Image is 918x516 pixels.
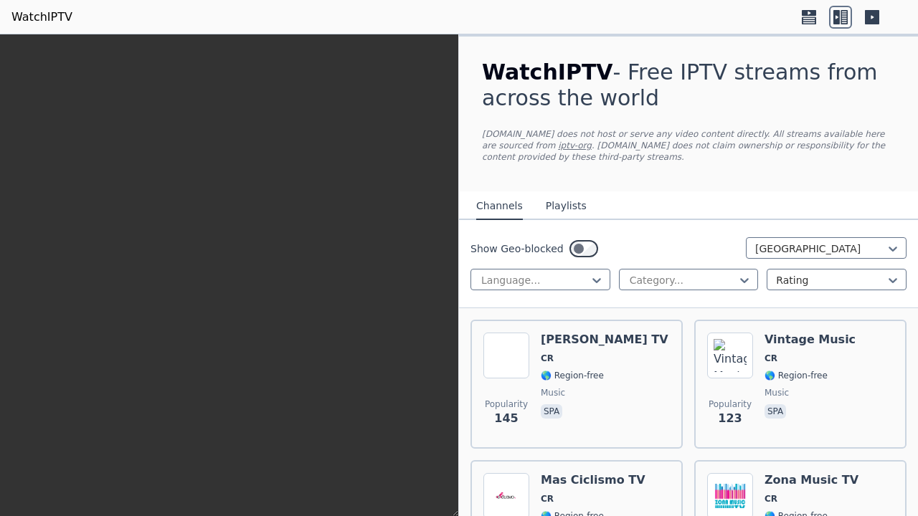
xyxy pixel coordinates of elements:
a: iptv-org [558,140,592,150]
span: CR [541,493,554,505]
span: music [541,387,565,398]
button: Channels [476,193,523,220]
span: Popularity [485,398,528,410]
h6: [PERSON_NAME] TV [541,333,668,347]
p: spa [765,404,786,419]
h1: - Free IPTV streams from across the world [482,59,895,111]
span: CR [541,353,554,364]
h6: Vintage Music [765,333,856,347]
h6: Mas Ciclismo TV [541,473,645,487]
button: Playlists [546,193,587,220]
span: Popularity [709,398,752,410]
img: Vintage Music [707,333,753,378]
span: 🌎 Region-free [765,370,828,381]
img: Urbano TV [483,333,529,378]
span: music [765,387,789,398]
a: WatchIPTV [11,9,72,26]
span: 🌎 Region-free [541,370,604,381]
span: CR [765,493,777,505]
span: CR [765,353,777,364]
p: spa [541,404,562,419]
span: 145 [494,410,518,427]
span: WatchIPTV [482,59,613,85]
h6: Zona Music TV [765,473,858,487]
p: [DOMAIN_NAME] does not host or serve any video content directly. All streams available here are s... [482,128,895,163]
label: Show Geo-blocked [470,242,564,256]
span: 123 [718,410,742,427]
